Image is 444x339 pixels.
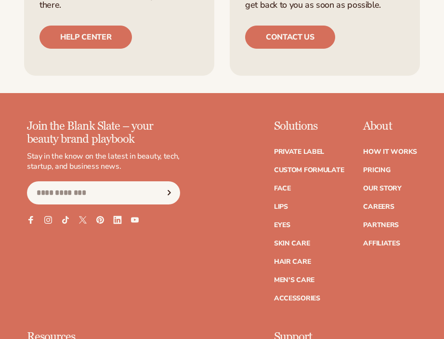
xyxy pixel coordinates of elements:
[274,149,324,155] a: Private label
[274,240,310,247] a: Skin Care
[27,120,180,146] p: Join the Blank Slate – your beauty brand playbook
[363,222,399,229] a: Partners
[274,167,344,174] a: Custom formulate
[363,185,401,192] a: Our Story
[158,181,180,204] button: Subscribe
[274,222,290,229] a: Eyes
[363,203,394,210] a: Careers
[274,277,314,284] a: Men's Care
[274,258,311,265] a: Hair Care
[274,203,288,210] a: Lips
[27,151,180,172] p: Stay in the know on the latest in beauty, tech, startup, and business news.
[245,26,335,49] a: Contact us
[274,295,320,302] a: Accessories
[363,149,417,155] a: How It Works
[363,240,400,247] a: Affiliates
[363,167,390,174] a: Pricing
[274,120,344,133] p: Solutions
[39,26,132,49] a: Help center
[274,185,291,192] a: Face
[363,120,417,133] p: About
